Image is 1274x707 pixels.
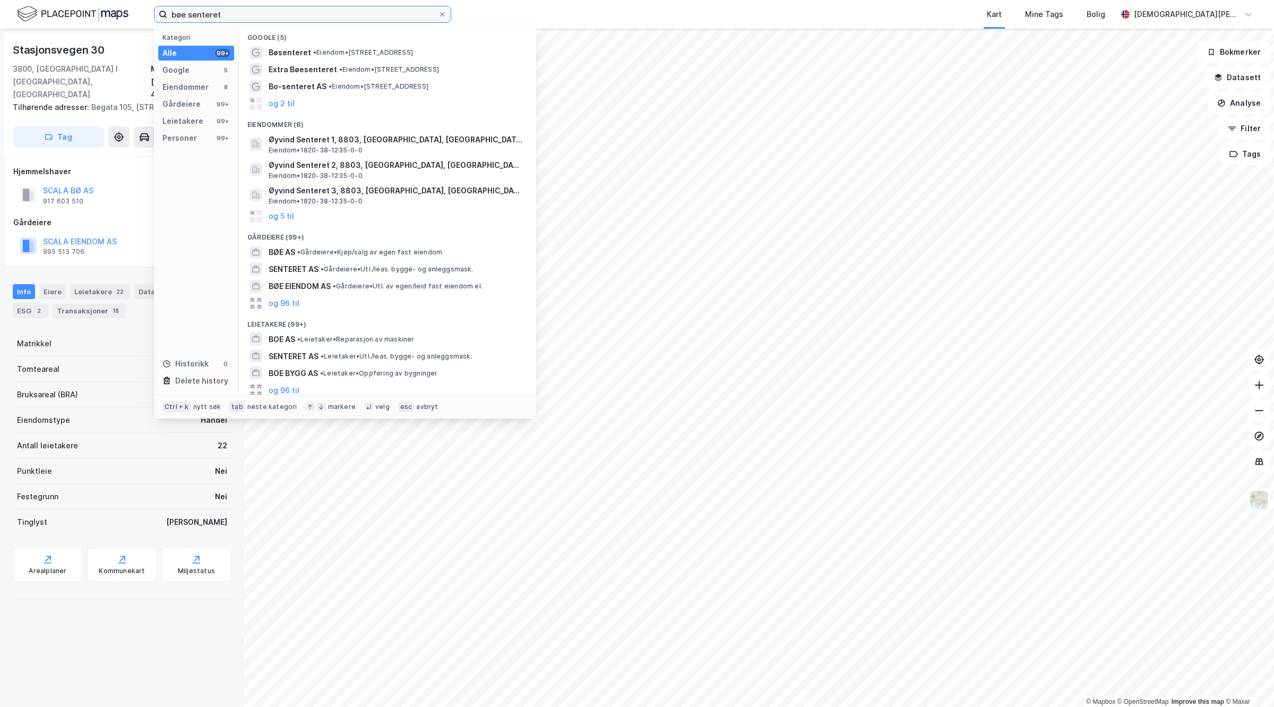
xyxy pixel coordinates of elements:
div: 8 [221,83,230,91]
div: tab [229,402,245,412]
div: Kategori [162,33,234,41]
span: SENTERET AS [269,263,318,276]
div: Punktleie [17,465,52,478]
span: Tilhørende adresser: [13,103,91,112]
a: Mapbox [1086,698,1115,705]
span: Gårdeiere • Kjøp/salg av egen fast eiendom [297,248,442,257]
span: Extra Bøesenteret [269,63,337,76]
div: 995 513 706 [43,248,84,256]
span: Eiendom • 1820-38-1235-0-0 [269,172,363,180]
div: Eiendommer [162,81,209,93]
button: Tags [1220,143,1270,165]
span: • [321,265,324,273]
div: Mine Tags [1025,8,1063,21]
button: Tag [13,126,104,148]
div: Transaksjoner [53,303,125,318]
span: • [339,65,342,73]
div: Alle [162,47,177,59]
div: Gårdeiere [162,98,201,110]
div: Google (5) [239,25,536,44]
div: ESG [13,303,48,318]
div: Stasjonsvegen 30 [13,41,107,58]
span: Leietaker • Oppføring av bygninger [320,369,438,378]
div: 99+ [215,100,230,108]
button: Datasett [1205,67,1270,88]
span: • [297,248,300,256]
div: Antall leietakere [17,439,78,452]
a: OpenStreetMap [1117,698,1169,705]
button: og 96 til [269,384,299,396]
div: 917 603 510 [43,197,83,206]
span: Eiendom • [STREET_ADDRESS] [329,82,428,91]
div: nytt søk [193,403,221,411]
button: og 96 til [269,297,299,310]
div: velg [375,403,390,411]
span: Eiendom • 1820-38-1235-0-0 [269,146,363,155]
span: Øyvind Senteret 2, 8803, [GEOGRAPHIC_DATA], [GEOGRAPHIC_DATA] [269,159,523,172]
div: esc [398,402,415,412]
div: Datasett [134,284,174,299]
div: 99+ [215,49,230,57]
img: Z [1249,490,1269,510]
div: Personer [162,132,197,144]
div: Tinglyst [17,516,47,529]
div: Festegrunn [17,490,58,503]
div: [DEMOGRAPHIC_DATA][PERSON_NAME] [1134,8,1240,21]
span: BØE AS [269,246,295,259]
span: • [320,369,323,377]
span: BØE EIENDOM AS [269,280,331,293]
span: Gårdeiere • Utl. av egen/leid fast eiendom el. [333,282,483,291]
iframe: Chat Widget [1221,656,1274,707]
div: 5 [221,66,230,74]
button: og 5 til [269,210,294,223]
div: Handel [201,414,227,427]
div: 2 [33,305,44,316]
span: • [333,282,336,290]
span: Leietaker • Reparasjon av maskiner [297,335,415,344]
div: Miljøstatus [178,567,215,575]
div: Nei [215,465,227,478]
button: og 2 til [269,97,295,110]
span: SENTERET AS [269,350,318,363]
div: Leietakere (99+) [239,312,536,331]
div: Historikk [162,357,209,370]
div: avbryt [416,403,438,411]
div: Leietakere [162,115,203,127]
div: Leietakere [70,284,130,299]
input: Søk på adresse, matrikkel, gårdeiere, leietakere eller personer [167,6,438,22]
span: Gårdeiere • Utl./leas. bygge- og anleggsmask. [321,265,474,274]
img: logo.f888ab2527a4732fd821a326f86c7f29.svg [17,5,128,23]
div: Arealplaner [29,567,66,575]
div: Tomteareal [17,363,59,376]
div: Ctrl + k [162,402,191,412]
span: Eiendom • [STREET_ADDRESS] [339,65,439,74]
div: Gårdeiere (99+) [239,225,536,244]
div: Midt-[GEOGRAPHIC_DATA], 47/119 [151,63,231,101]
span: • [321,352,324,360]
div: Hjemmelshaver [13,165,231,178]
span: • [297,335,300,343]
span: Øyvind Senteret 3, 8803, [GEOGRAPHIC_DATA], [GEOGRAPHIC_DATA] [269,184,523,197]
div: Kommunekart [99,567,145,575]
div: Delete history [175,374,228,387]
span: Øyvind Senteret 1, 8803, [GEOGRAPHIC_DATA], [GEOGRAPHIC_DATA] [269,133,523,146]
span: Bo-senteret AS [269,80,326,93]
div: Matrikkel [17,337,51,350]
span: Bøsenteret [269,46,311,59]
div: Kart [987,8,1002,21]
div: 0 [221,360,230,368]
div: Nei [215,490,227,503]
div: Bolig [1087,8,1105,21]
div: 22 [218,439,227,452]
span: BOE AS [269,333,295,346]
div: Eiendomstype [17,414,70,427]
div: Eiere [39,284,66,299]
div: 22 [114,286,126,297]
div: 3800, [GEOGRAPHIC_DATA] I [GEOGRAPHIC_DATA], [GEOGRAPHIC_DATA] [13,63,151,101]
span: Leietaker • Utl./leas. bygge- og anleggsmask. [321,352,472,361]
button: Filter [1219,118,1270,139]
div: Eiendommer (8) [239,112,536,131]
div: Info [13,284,35,299]
span: • [329,82,332,90]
